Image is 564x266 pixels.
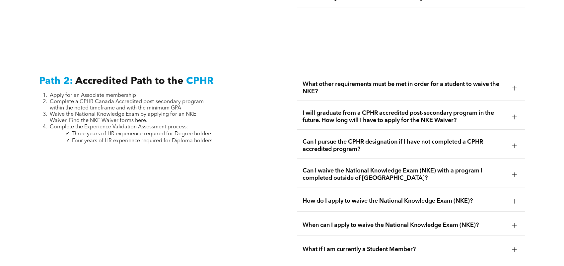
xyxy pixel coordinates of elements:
span: How do I apply to waive the National Knowledge Exam (NKE)? [303,197,507,205]
span: Can I waive the National Knowledge Exam (NKE) with a program I completed outside of [GEOGRAPHIC_D... [303,167,507,182]
span: Waive the National Knowledge Exam by applying for an NKE Waiver. Find the NKE Waiver forms here. [50,112,196,123]
span: What other requirements must be met in order for a student to waive the NKE? [303,81,507,95]
span: Apply for an Associate membership [50,93,136,98]
span: I will graduate from a CPHR accredited post-secondary program in the future. How long will I have... [303,109,507,124]
span: Three years of HR experience required for Degree holders [72,131,212,137]
span: Path 2: [39,76,73,86]
span: When can I apply to waive the National Knowledge Exam (NKE)? [303,222,507,229]
span: Accredited Path to the [75,76,183,86]
span: Complete a CPHR Canada Accredited post-secondary program within the noted timeframe and with the ... [50,99,204,111]
span: Can I pursue the CPHR designation if I have not completed a CPHR accredited program? [303,138,507,153]
span: CPHR [186,76,214,86]
span: What if I am currently a Student Member? [303,246,507,253]
span: Complete the Experience Validation Assessment process: [50,124,188,130]
span: Four years of HR experience required for Diploma holders [72,138,212,144]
